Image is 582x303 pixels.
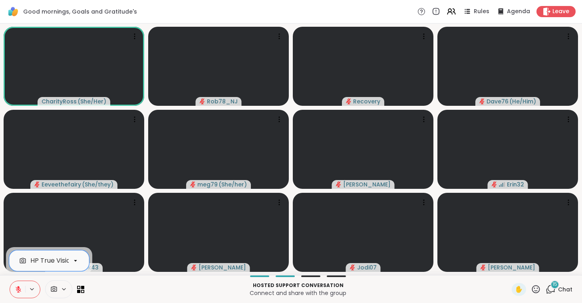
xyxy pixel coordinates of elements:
span: ( She/Her ) [77,97,106,105]
span: Good mornings, Goals and Gratitude's [23,8,137,16]
span: audio-muted [481,265,486,270]
div: HP True Vision HD Camera [30,256,113,265]
span: 15 [552,281,557,288]
span: Erin32 [507,180,524,188]
span: Chat [558,285,572,293]
span: audio-muted [346,99,352,104]
span: Eeveethefairy [42,180,81,188]
span: ( He/Him ) [509,97,536,105]
span: audio-muted [479,99,485,104]
span: audio-muted [34,182,40,187]
span: [PERSON_NAME] [488,263,535,271]
span: Rob78_NJ [207,97,238,105]
span: Recovery [353,97,380,105]
span: Leave [552,8,569,16]
span: Rules [474,8,489,16]
span: audio-muted [336,182,342,187]
span: audio-muted [350,265,356,270]
span: CharityRoss [42,97,77,105]
span: ( She/they ) [82,180,113,188]
span: Dave76 [487,97,509,105]
span: audio-muted [200,99,205,104]
span: audio-muted [190,182,196,187]
span: audio-muted [191,265,197,270]
span: ✋ [515,285,523,294]
span: Agenda [507,8,530,16]
span: [PERSON_NAME] [343,180,391,188]
img: ShareWell Logomark [6,5,20,18]
span: meg79 [197,180,218,188]
span: audio-muted [492,182,497,187]
span: ( She/her ) [218,180,247,188]
p: Connect and share with the group [89,289,507,297]
p: Hosted support conversation [89,282,507,289]
span: Jodi07 [357,263,377,271]
span: [PERSON_NAME] [199,263,246,271]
